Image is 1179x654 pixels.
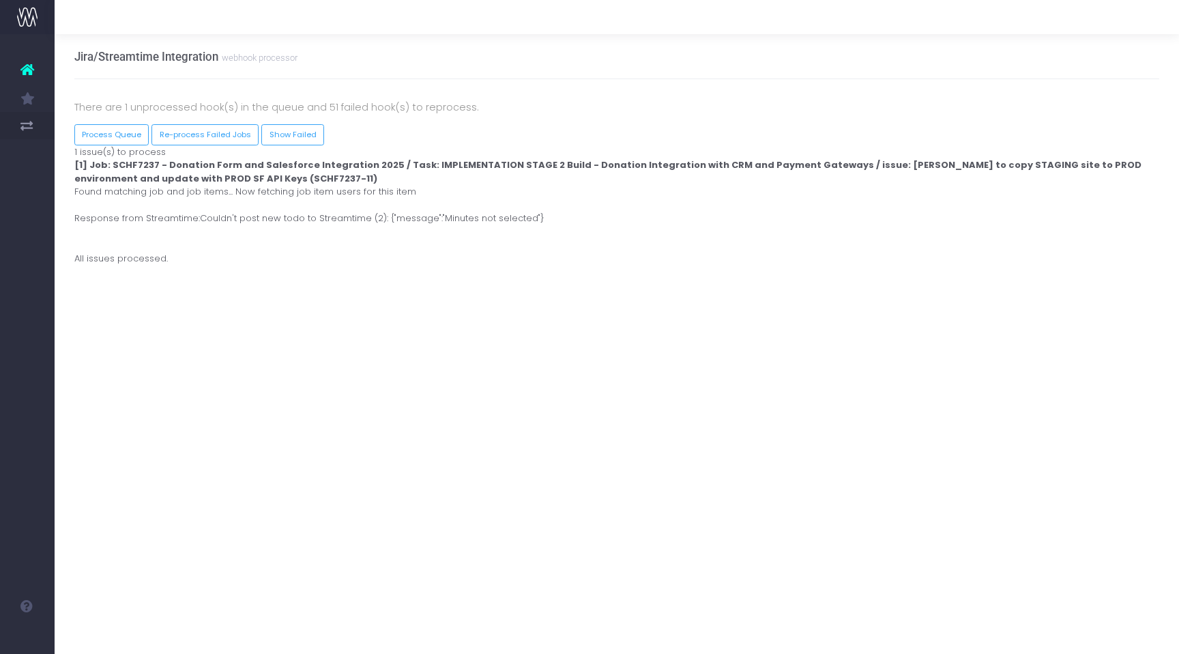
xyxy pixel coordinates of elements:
[151,124,259,145] button: Re-process Failed Jobs
[74,50,297,63] h3: Jira/Streamtime Integration
[74,158,1141,185] strong: [1] Job: SCHF7237 - Donation Form and Salesforce Integration 2025 / Task: IMPLEMENTATION STAGE 2 ...
[261,124,324,145] a: Show Failed
[218,50,297,63] small: webhook processor
[74,99,1160,115] p: There are 1 unprocessed hook(s) in the queue and 51 failed hook(s) to reprocess.
[74,124,149,145] button: Process Queue
[64,145,1170,266] div: 1 issue(s) to process Found matching job and job items... Now fetching job item users for this it...
[17,627,38,647] img: images/default_profile_image.png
